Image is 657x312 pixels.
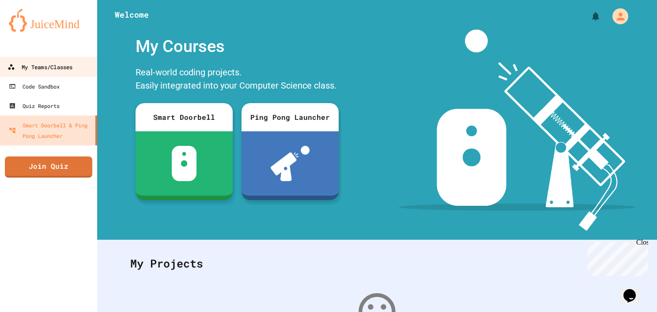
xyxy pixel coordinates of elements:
[603,6,631,26] div: My Account
[399,30,635,231] img: banner-image-my-projects.png
[121,246,633,281] div: My Projects
[574,9,603,24] div: My Notifications
[131,30,343,63] div: My Courses
[9,120,92,141] div: Smart Doorbell & Ping Pong Launcher
[9,9,88,32] img: logo-orange.svg
[271,146,310,181] img: ppl-with-ball.png
[131,63,343,97] div: Real-world coding projects. Easily integrated into your Computer Science class.
[584,238,648,276] iframe: chat widget
[9,100,60,111] div: Quiz Reports
[620,277,648,303] iframe: chat widget
[172,146,197,181] img: sdb-white.svg
[4,4,61,56] div: Chat with us now!Close
[8,62,72,73] div: My Teams/Classes
[242,103,339,131] div: Ping Pong Launcher
[136,103,233,131] div: Smart Doorbell
[5,156,92,178] a: Join Quiz
[9,81,60,92] div: Code Sandbox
